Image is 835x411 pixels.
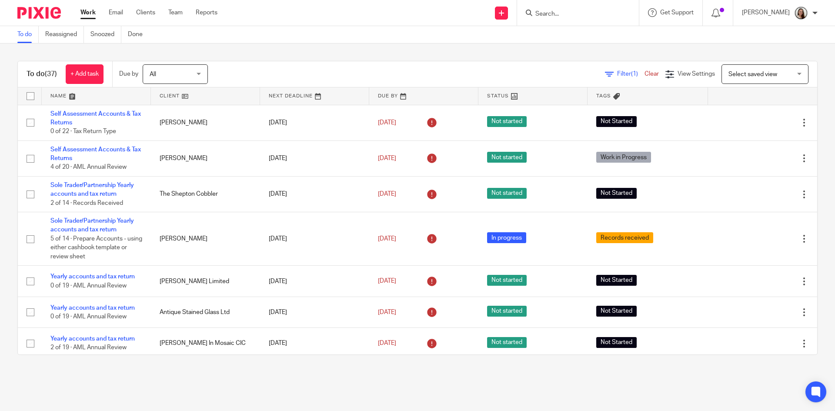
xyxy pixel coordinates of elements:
a: Self Assessment Accounts & Tax Returns [50,147,141,161]
img: Profile.png [794,6,808,20]
span: Filter [617,71,645,77]
a: Done [128,26,149,43]
td: [PERSON_NAME] [151,212,260,266]
a: Team [168,8,183,17]
span: Select saved view [728,71,777,77]
td: [DATE] [260,266,369,297]
span: 0 of 22 · Tax Return Type [50,128,116,134]
span: [DATE] [378,278,396,284]
td: [PERSON_NAME] [151,140,260,176]
span: 2 of 14 · Records Received [50,200,123,206]
td: [DATE] [260,297,369,327]
span: Not Started [596,116,637,127]
a: Snoozed [90,26,121,43]
span: [DATE] [378,236,396,242]
span: 4 of 20 · AML Annual Review [50,164,127,170]
span: Records received [596,232,653,243]
span: 0 of 19 · AML Annual Review [50,314,127,320]
span: Get Support [660,10,694,16]
td: [PERSON_NAME] [151,105,260,140]
a: + Add task [66,64,104,84]
a: Sole Trader/Partnership Yearly accounts and tax return [50,182,134,197]
a: Reassigned [45,26,84,43]
span: (1) [631,71,638,77]
a: Sole Trader/Partnership Yearly accounts and tax return [50,218,134,233]
span: [DATE] [378,309,396,315]
td: [DATE] [260,176,369,212]
span: Not Started [596,337,637,348]
p: [PERSON_NAME] [742,8,790,17]
span: All [150,71,156,77]
span: [DATE] [378,120,396,126]
span: Tags [596,94,611,98]
a: Yearly accounts and tax return [50,336,135,342]
span: Not started [487,116,527,127]
a: Yearly accounts and tax return [50,305,135,311]
td: [DATE] [260,212,369,266]
span: Not started [487,275,527,286]
span: [DATE] [378,340,396,346]
span: Not started [487,152,527,163]
td: [DATE] [260,105,369,140]
td: [DATE] [260,140,369,176]
span: In progress [487,232,526,243]
h1: To do [27,70,57,79]
td: The Shepton Cobbler [151,176,260,212]
a: Work [80,8,96,17]
span: [DATE] [378,155,396,161]
a: Clients [136,8,155,17]
span: Work in Progress [596,152,651,163]
img: Pixie [17,7,61,19]
a: Reports [196,8,217,17]
td: Antique Stained Glass Ltd [151,297,260,327]
a: Self Assessment Accounts & Tax Returns [50,111,141,126]
a: To do [17,26,39,43]
span: 2 of 19 · AML Annual Review [50,345,127,351]
span: 5 of 14 · Prepare Accounts - using either cashbook template or review sheet [50,236,142,260]
span: [DATE] [378,191,396,197]
input: Search [534,10,613,18]
td: [PERSON_NAME] In Mosaic CIC [151,328,260,359]
span: (37) [45,70,57,77]
td: [DATE] [260,328,369,359]
span: Not started [487,306,527,317]
span: 0 of 19 · AML Annual Review [50,283,127,289]
a: Email [109,8,123,17]
span: Not Started [596,275,637,286]
span: Not started [487,337,527,348]
td: [PERSON_NAME] Limited [151,266,260,297]
span: Not Started [596,306,637,317]
span: View Settings [678,71,715,77]
a: Clear [645,71,659,77]
span: Not Started [596,188,637,199]
p: Due by [119,70,138,78]
a: Yearly accounts and tax return [50,274,135,280]
span: Not started [487,188,527,199]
